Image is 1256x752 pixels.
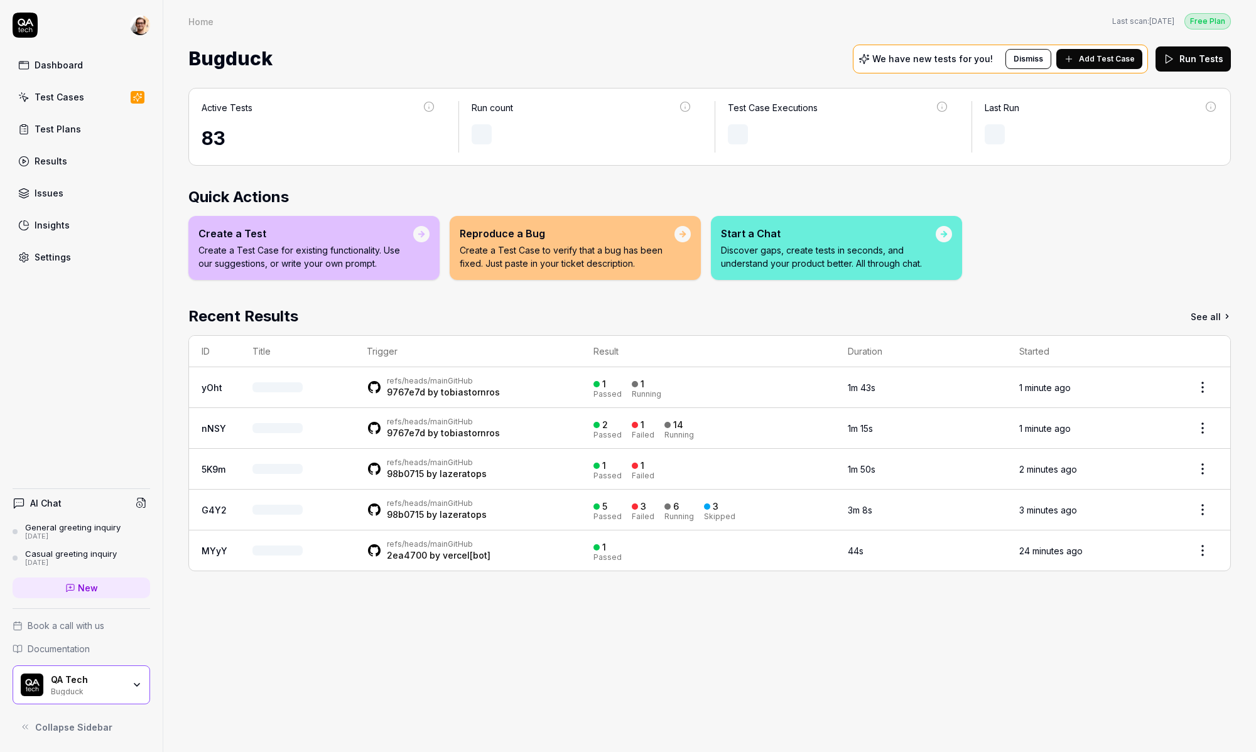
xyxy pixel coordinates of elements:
[440,509,487,520] a: lazeratops
[1156,46,1231,72] button: Run Tests
[13,714,150,739] button: Collapse Sidebar
[35,58,83,72] div: Dashboard
[632,513,654,520] div: Failed
[13,619,150,632] a: Book a call with us
[387,376,448,385] a: refs/heads/main
[387,468,487,480] div: by
[13,642,150,655] a: Documentation
[1112,16,1174,27] button: Last scan:[DATE]
[1019,382,1071,393] time: 1 minute ago
[387,498,487,508] div: GitHub
[30,497,62,510] h4: AI Chat
[704,513,735,520] div: Skipped
[593,513,622,520] div: Passed
[593,554,622,561] div: Passed
[202,101,252,114] div: Active Tests
[202,464,225,475] a: 5K9m
[387,539,448,549] a: refs/heads/main
[835,336,1006,367] th: Duration
[641,379,644,390] div: 1
[25,522,121,532] div: General greeting inquiry
[441,427,500,438] a: tobiastornros
[440,468,487,479] a: lazeratops
[354,336,581,367] th: Trigger
[13,577,150,598] a: New
[387,550,427,561] a: 2ea4700
[602,542,606,553] div: 1
[848,464,875,475] time: 1m 50s
[593,390,622,398] div: Passed
[51,685,124,696] div: Bugduck
[28,642,90,655] span: Documentation
[387,417,448,426] a: refs/heads/main
[198,244,413,270] p: Create a Test Case for existing functionality. Use our suggestions, or write your own prompt.
[1184,13,1231,30] button: Free Plan
[1019,545,1083,556] time: 24 minutes ago
[28,619,104,632] span: Book a call with us
[78,581,98,594] span: New
[1005,49,1051,69] button: Dismiss
[602,379,606,390] div: 1
[443,550,490,561] a: vercel[bot]
[664,513,694,520] div: Running
[202,423,226,434] a: nNSY
[387,376,500,386] div: GitHub
[387,468,424,479] a: 98b0715
[728,101,818,114] div: Test Case Executions
[387,386,500,399] div: by
[602,460,606,471] div: 1
[387,539,490,549] div: GitHub
[198,226,413,241] div: Create a Test
[602,501,607,512] div: 5
[848,505,872,515] time: 3m 8s
[460,244,674,270] p: Create a Test Case to verify that a bug has been fixed. Just paste in your ticket description.
[130,15,150,35] img: 704fe57e-bae9-4a0d-8bcb-c4203d9f0bb2.jpeg
[189,336,240,367] th: ID
[632,431,654,439] div: Failed
[240,336,354,367] th: Title
[713,501,718,512] div: 3
[673,501,679,512] div: 6
[21,674,43,696] img: QA Tech Logo
[721,226,936,241] div: Start a Chat
[13,53,150,77] a: Dashboard
[602,419,608,431] div: 2
[387,509,424,520] a: 98b0715
[13,117,150,141] a: Test Plans
[35,122,81,136] div: Test Plans
[641,501,646,512] div: 3
[13,665,150,704] button: QA Tech LogoQA TechBugduck
[387,387,425,397] a: 9767e7d
[848,545,863,556] time: 44s
[593,431,622,439] div: Passed
[387,458,487,468] div: GitHub
[387,427,500,439] div: by
[593,472,622,480] div: Passed
[13,149,150,173] a: Results
[387,508,487,521] div: by
[202,545,227,556] a: MYyY
[1149,16,1174,26] time: [DATE]
[202,505,227,515] a: G4Y2
[188,15,214,28] div: Home
[13,549,150,567] a: Casual greeting inquiry[DATE]
[872,55,993,63] p: We have new tests for you!
[721,244,936,270] p: Discover gaps, create tests in seconds, and understand your product better. All through chat.
[35,154,67,168] div: Results
[1019,464,1077,475] time: 2 minutes ago
[1019,505,1077,515] time: 3 minutes ago
[202,124,436,153] div: 83
[441,387,500,397] a: tobiastornros
[460,226,674,241] div: Reproduce a Bug
[35,90,84,104] div: Test Cases
[35,721,112,734] span: Collapse Sidebar
[1019,423,1071,434] time: 1 minute ago
[581,336,836,367] th: Result
[387,417,500,427] div: GitHub
[848,382,875,393] time: 1m 43s
[641,460,644,471] div: 1
[13,522,150,541] a: General greeting inquiry[DATE]
[35,218,70,232] div: Insights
